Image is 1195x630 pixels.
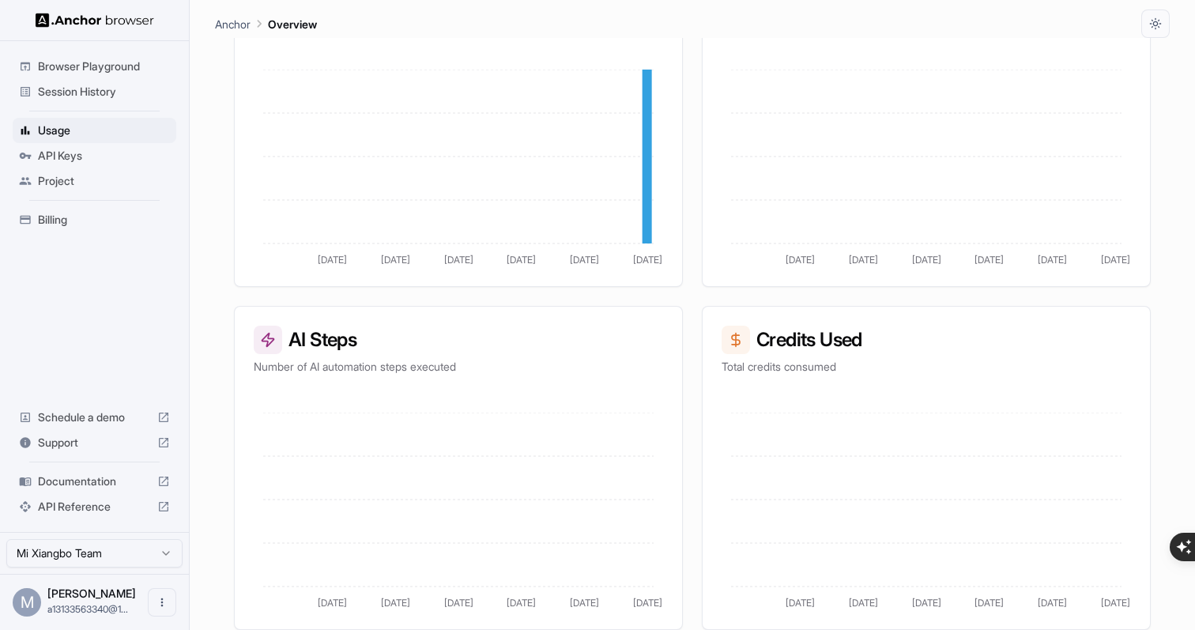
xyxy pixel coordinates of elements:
[148,588,176,617] button: Open menu
[268,16,317,32] p: Overview
[912,254,941,266] tspan: [DATE]
[633,254,662,266] tspan: [DATE]
[444,597,473,609] tspan: [DATE]
[849,597,878,609] tspan: [DATE]
[974,597,1004,609] tspan: [DATE]
[13,79,176,104] div: Session History
[13,494,176,519] div: API Reference
[13,143,176,168] div: API Keys
[381,254,410,266] tspan: [DATE]
[1101,597,1130,609] tspan: [DATE]
[974,254,1004,266] tspan: [DATE]
[13,118,176,143] div: Usage
[13,207,176,232] div: Billing
[1101,254,1130,266] tspan: [DATE]
[13,54,176,79] div: Browser Playground
[507,597,536,609] tspan: [DATE]
[318,254,347,266] tspan: [DATE]
[38,123,170,138] span: Usage
[912,597,941,609] tspan: [DATE]
[38,58,170,74] span: Browser Playground
[254,359,663,375] p: Number of AI automation steps executed
[38,499,151,515] span: API Reference
[38,409,151,425] span: Schedule a demo
[318,597,347,609] tspan: [DATE]
[254,326,663,354] h3: AI Steps
[13,588,41,617] div: M
[722,326,1131,354] h3: Credits Used
[849,254,878,266] tspan: [DATE]
[722,359,1131,375] p: Total credits consumed
[1038,254,1067,266] tspan: [DATE]
[38,84,170,100] span: Session History
[36,13,154,28] img: Anchor Logo
[633,597,662,609] tspan: [DATE]
[13,405,176,430] div: Schedule a demo
[215,15,317,32] nav: breadcrumb
[13,430,176,455] div: Support
[507,254,536,266] tspan: [DATE]
[38,173,170,189] span: Project
[381,597,410,609] tspan: [DATE]
[215,16,251,32] p: Anchor
[786,254,815,266] tspan: [DATE]
[47,587,136,600] span: Mi Xiangbo
[13,469,176,494] div: Documentation
[444,254,473,266] tspan: [DATE]
[570,254,599,266] tspan: [DATE]
[786,597,815,609] tspan: [DATE]
[570,597,599,609] tspan: [DATE]
[38,148,170,164] span: API Keys
[1038,597,1067,609] tspan: [DATE]
[13,168,176,194] div: Project
[38,212,170,228] span: Billing
[47,603,128,615] span: a13133563340@163.com
[38,473,151,489] span: Documentation
[38,435,151,451] span: Support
